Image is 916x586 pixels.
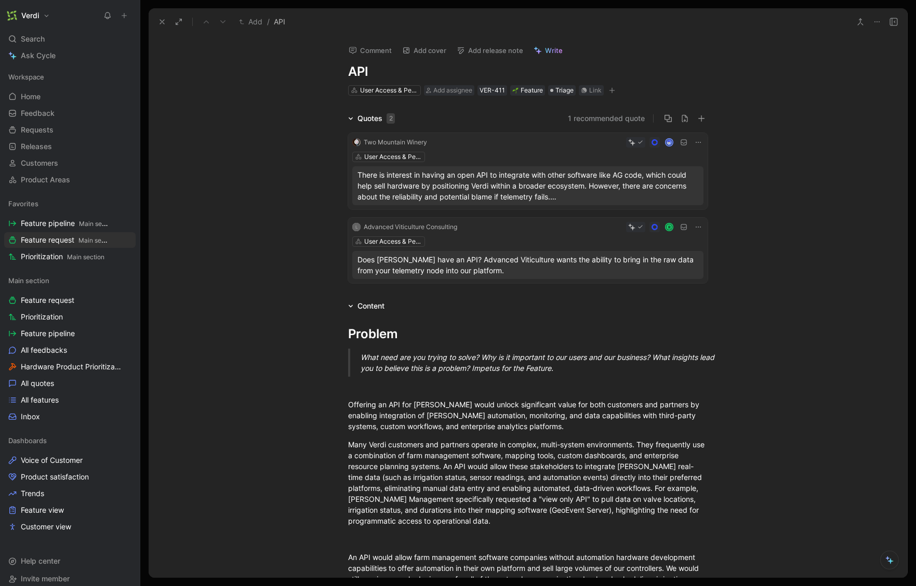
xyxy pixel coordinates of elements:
[4,409,136,424] a: Inbox
[21,328,75,339] span: Feature pipeline
[357,300,384,312] div: Content
[4,392,136,408] a: All features
[348,325,708,343] div: Problem
[21,472,89,482] span: Product satisfaction
[452,43,528,58] button: Add release note
[510,85,545,96] div: 🌱Feature
[4,376,136,391] a: All quotes
[21,49,56,62] span: Ask Cycle
[357,169,698,202] p: There is interest in having an open API to integrate with other software like AG code, which coul...
[357,254,698,276] p: Does [PERSON_NAME] have an API? Advanced Viticulture wants the ability to bring in the raw data f...
[433,86,472,94] span: Add assignee
[4,31,136,47] div: Search
[364,137,427,148] div: Two Mountain Winery
[4,139,136,154] a: Releases
[348,63,708,80] h1: API
[8,72,44,82] span: Workspace
[21,141,52,152] span: Releases
[21,91,41,102] span: Home
[666,223,673,230] div: R
[364,222,457,232] div: Advanced Viticulture Consulting
[4,486,136,501] a: Trends
[4,8,52,23] button: VerdiVerdi
[21,312,63,322] span: Prioritization
[357,112,395,125] div: Quotes
[364,236,422,247] div: User Access & Permissions
[4,502,136,518] a: Feature view
[4,309,136,325] a: Prioritization
[21,378,54,389] span: All quotes
[364,152,422,162] div: User Access & Permissions
[21,251,104,262] span: Prioritization
[512,87,519,94] img: 🌱
[4,172,136,188] a: Product Areas
[348,399,708,432] div: Offering an API for [PERSON_NAME] would unlock significant value for both customers and partners ...
[4,249,136,264] a: PrioritizationMain section
[4,69,136,85] div: Workspace
[545,46,563,55] span: Write
[4,469,136,485] a: Product satisfaction
[21,158,58,168] span: Customers
[21,395,59,405] span: All features
[344,300,389,312] div: Content
[21,574,70,583] span: Invite member
[21,556,60,565] span: Help center
[21,235,110,246] span: Feature request
[4,326,136,341] a: Feature pipeline
[4,553,136,569] div: Help center
[8,435,47,446] span: Dashboards
[21,295,74,305] span: Feature request
[4,122,136,138] a: Requests
[8,198,38,209] span: Favorites
[344,112,399,125] div: Quotes2
[512,85,543,96] div: Feature
[4,232,136,248] a: Feature requestMain section
[21,411,40,422] span: Inbox
[274,16,285,28] span: API
[21,108,55,118] span: Feedback
[7,10,17,21] img: Verdi
[4,519,136,535] a: Customer view
[21,218,110,229] span: Feature pipeline
[21,455,83,465] span: Voice of Customer
[21,362,122,372] span: Hardware Product Prioritization
[4,89,136,104] a: Home
[4,342,136,358] a: All feedbacks
[666,139,673,145] img: avatar
[21,345,67,355] span: All feedbacks
[4,196,136,211] div: Favorites
[267,16,270,28] span: /
[8,275,49,286] span: Main section
[21,522,71,532] span: Customer view
[21,125,54,135] span: Requests
[4,48,136,63] a: Ask Cycle
[21,505,64,515] span: Feature view
[387,113,395,124] div: 2
[4,359,136,375] a: Hardware Product Prioritization
[236,16,265,28] button: Add
[4,452,136,468] a: Voice of Customer
[4,292,136,308] a: Feature request
[555,85,574,96] span: Triage
[21,33,45,45] span: Search
[352,223,361,231] div: L
[21,11,39,20] h1: Verdi
[360,85,418,96] div: User Access & Permissions
[79,220,116,228] span: Main section
[4,216,136,231] a: Feature pipelineMain section
[4,105,136,121] a: Feedback
[21,175,70,185] span: Product Areas
[4,155,136,171] a: Customers
[568,112,645,125] button: 1 recommended quote
[480,85,505,96] div: VER-411
[67,253,104,261] span: Main section
[344,43,396,58] button: Comment
[529,43,567,58] button: Write
[4,273,136,288] div: Main section
[548,85,576,96] div: Triage
[4,433,136,535] div: DashboardsVoice of CustomerProduct satisfactionTrendsFeature viewCustomer view
[21,488,44,499] span: Trends
[589,85,602,96] div: Link
[348,439,708,526] div: Many Verdi customers and partners operate in complex, multi-system environments. They frequently ...
[361,352,720,374] div: What need are you trying to solve? Why is it important to our users and our business? What insigh...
